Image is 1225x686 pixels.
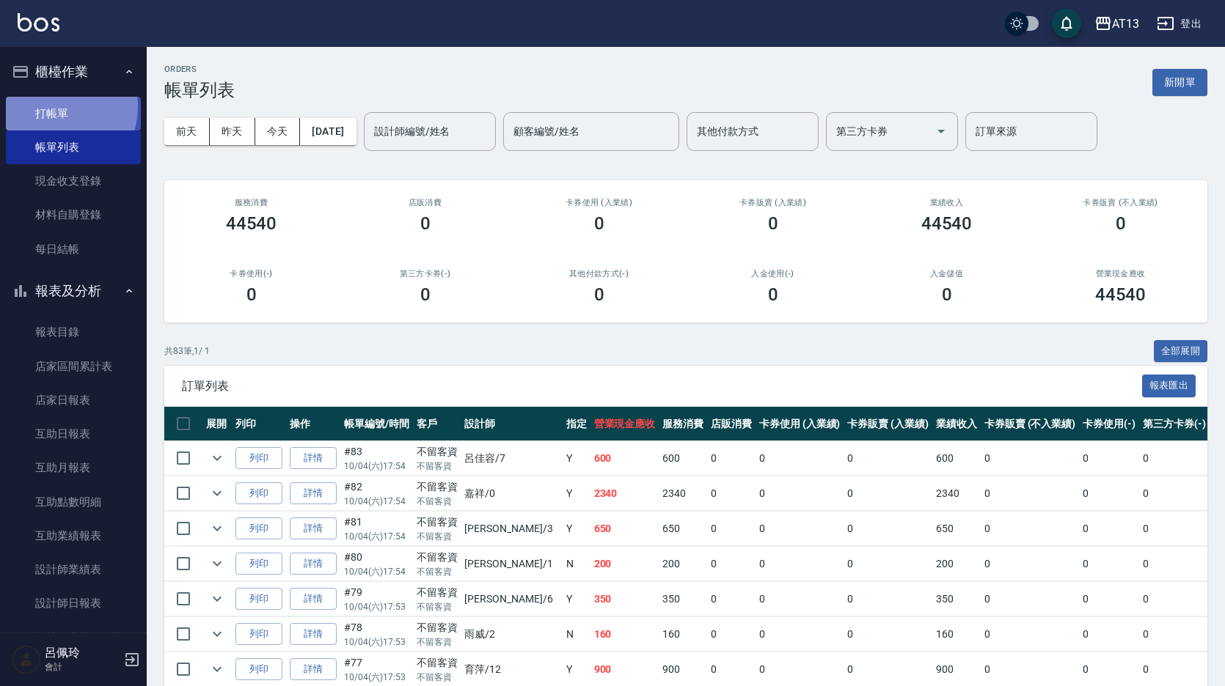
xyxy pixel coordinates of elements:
td: 0 [756,582,844,616]
td: 0 [1139,582,1210,616]
button: 新開單 [1152,69,1207,96]
button: 列印 [235,623,282,646]
td: 600 [659,441,707,476]
td: 0 [1139,476,1210,511]
h3: 0 [942,284,952,305]
button: 櫃檯作業 [6,53,141,91]
td: 0 [707,617,756,652]
h3: 0 [246,284,257,305]
h3: 0 [594,284,604,305]
h2: 其他付款方式(-) [530,269,668,279]
a: 互助業績報表 [6,519,141,553]
td: 600 [590,441,659,476]
td: 650 [932,512,981,546]
h2: 業績收入 [877,198,1016,207]
td: 0 [707,547,756,581]
button: expand row [206,658,228,680]
th: 營業現金應收 [590,407,659,441]
button: 列印 [235,482,282,505]
button: 列印 [235,553,282,575]
div: 不留客資 [417,479,458,495]
button: 列印 [235,517,282,540]
td: Y [563,476,590,511]
th: 第三方卡券(-) [1139,407,1210,441]
td: 0 [707,441,756,476]
th: 卡券販賣 (不入業績) [981,407,1079,441]
h2: 卡券販賣 (入業績) [703,198,842,207]
p: 10/04 (六) 17:54 [344,530,409,543]
a: 詳情 [290,658,337,681]
td: [PERSON_NAME] /6 [461,582,562,616]
p: 會計 [45,660,120,674]
a: 設計師業績表 [6,553,141,586]
td: #83 [340,441,413,476]
h2: ORDERS [164,64,235,74]
td: Y [563,441,590,476]
button: expand row [206,517,228,539]
button: 昨天 [210,118,255,145]
button: expand row [206,588,228,610]
button: 列印 [235,588,282,611]
td: 160 [590,617,659,652]
h5: 呂佩玲 [45,646,120,660]
h3: 0 [420,284,431,305]
a: 詳情 [290,553,337,575]
h2: 入金使用(-) [703,269,842,279]
td: 0 [1139,617,1210,652]
td: 0 [1079,476,1139,511]
button: 列印 [235,447,282,470]
td: 0 [1139,512,1210,546]
td: #82 [340,476,413,511]
th: 操作 [286,407,340,441]
td: 0 [1079,547,1139,581]
h3: 服務消費 [182,198,321,207]
td: 650 [590,512,659,546]
button: 全部展開 [1154,340,1208,363]
td: 呂佳容 /7 [461,441,562,476]
th: 列印 [232,407,286,441]
th: 客戶 [413,407,461,441]
td: 0 [844,512,932,546]
a: 報表目錄 [6,315,141,349]
td: 雨威 /2 [461,617,562,652]
h3: 44540 [921,213,973,234]
a: 互助月報表 [6,451,141,484]
p: 不留客資 [417,600,458,613]
p: 不留客資 [417,671,458,684]
h3: 0 [594,213,604,234]
h2: 入金儲值 [877,269,1016,279]
h2: 卡券使用 (入業績) [530,198,668,207]
td: #79 [340,582,413,616]
a: 每日結帳 [6,232,141,266]
a: 詳情 [290,482,337,505]
p: 不留客資 [417,460,458,473]
td: 0 [844,617,932,652]
td: 0 [844,582,932,616]
td: 600 [932,441,981,476]
a: 設計師業績月報表 [6,621,141,654]
p: 10/04 (六) 17:53 [344,635,409,649]
a: 詳情 [290,517,337,540]
button: expand row [206,553,228,575]
td: Y [563,582,590,616]
a: 互助點數明細 [6,485,141,519]
td: 2340 [590,476,659,511]
h2: 營業現金應收 [1051,269,1190,279]
td: 嘉祥 /0 [461,476,562,511]
div: 不留客資 [417,585,458,600]
th: 卡券使用 (入業績) [756,407,844,441]
p: 不留客資 [417,565,458,578]
td: [PERSON_NAME] /3 [461,512,562,546]
th: 業績收入 [932,407,981,441]
td: 0 [981,547,1079,581]
td: 2340 [659,476,707,511]
td: 0 [1079,441,1139,476]
p: 不留客資 [417,635,458,649]
td: 0 [981,617,1079,652]
a: 帳單列表 [6,130,141,164]
td: Y [563,512,590,546]
button: 今天 [255,118,301,145]
p: 不留客資 [417,495,458,508]
h2: 卡券使用(-) [182,269,321,279]
h3: 帳單列表 [164,80,235,100]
